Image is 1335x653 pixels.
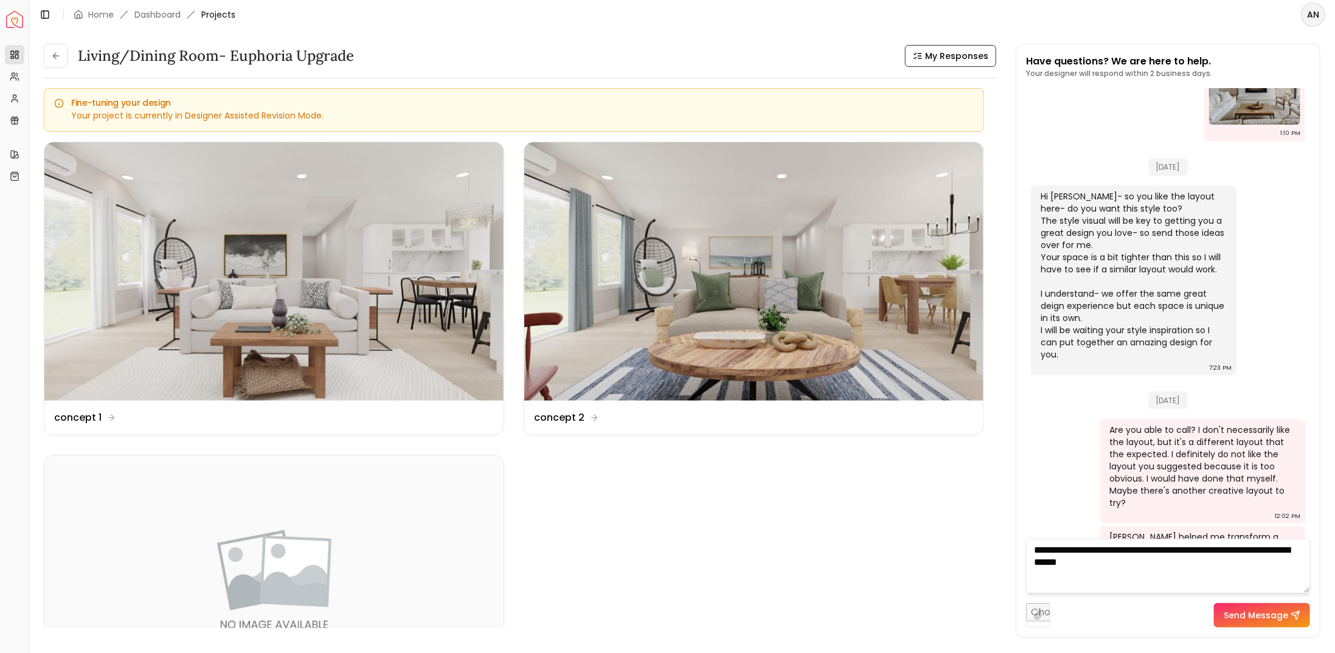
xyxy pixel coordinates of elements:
[88,9,114,21] a: Home
[1109,531,1293,616] div: [PERSON_NAME] helped me transform a small area into a spacious living room with a piano, multiple...
[1209,362,1232,374] div: 7:23 PM
[74,9,235,21] nav: breadcrumb
[6,11,23,28] a: Spacejoy
[1275,510,1300,522] div: 12:02 PM
[534,410,584,425] dd: concept 2
[1301,2,1325,27] button: AN
[44,142,504,401] img: concept 1
[1280,127,1300,139] div: 1:10 PM
[44,142,504,435] a: concept 1concept 1
[54,109,974,122] div: Your project is currently in Designer Assisted Revision Mode.
[1214,603,1310,627] button: Send Message
[134,9,181,21] a: Dashboard
[905,45,996,67] button: My Responses
[925,50,988,62] span: My Responses
[78,46,354,66] h3: Living/Dining Room- Euphoria Upgrade
[1149,158,1188,176] span: [DATE]
[54,98,974,107] h5: Fine-tuning your design
[524,142,984,435] a: concept 2concept 2
[6,11,23,28] img: Spacejoy Logo
[1041,190,1224,361] div: Hi [PERSON_NAME]- so you like the layout here- do you want this style too? The style visual will ...
[1149,392,1188,409] span: [DATE]
[1026,54,1212,69] p: Have questions? We are here to help.
[1026,69,1212,78] p: Your designer will respond within 2 business days.
[1302,4,1324,26] span: AN
[1109,424,1293,509] div: Are you able to call? I don't necessarily like the layout, but it's a different layout that the e...
[524,142,983,401] img: concept 2
[201,9,235,21] span: Projects
[54,410,102,425] dd: concept 1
